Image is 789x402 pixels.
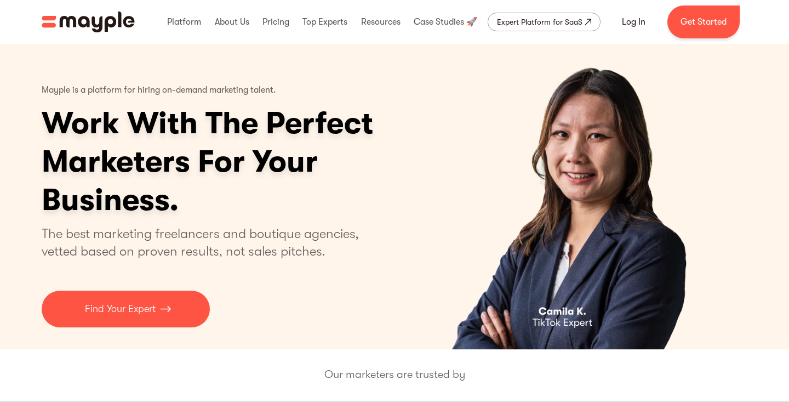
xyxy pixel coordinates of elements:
div: 2 of 4 [405,44,747,349]
h1: Work With The Perfect Marketers For Your Business. [42,104,458,219]
a: Get Started [667,5,740,38]
a: home [42,12,135,32]
p: The best marketing freelancers and boutique agencies, vetted based on proven results, not sales p... [42,225,372,260]
div: Platform [164,4,204,39]
a: Find Your Expert [42,291,210,327]
div: Pricing [260,4,292,39]
a: Expert Platform for SaaS [488,13,601,31]
div: Top Experts [300,4,350,39]
div: Resources [358,4,403,39]
p: Find Your Expert [85,302,156,316]
div: Expert Platform for SaaS [497,15,582,29]
p: Mayple is a platform for hiring on-demand marketing talent. [42,77,276,104]
div: About Us [212,4,252,39]
div: carousel [405,44,747,349]
a: Log In [609,9,659,35]
img: Mayple logo [42,12,135,32]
